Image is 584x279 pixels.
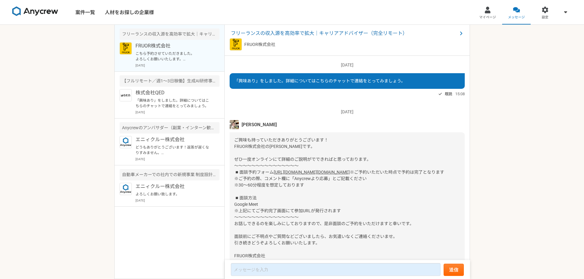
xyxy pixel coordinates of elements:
[455,91,465,97] span: 15:08
[120,183,132,195] img: logo_text_blue_01.png
[244,41,275,48] p: FRUOR株式会社
[445,90,452,98] span: 既読
[230,38,242,51] img: FRUOR%E3%83%AD%E3%82%B3%E3%82%99.png
[242,121,277,128] span: [PERSON_NAME]
[136,191,211,197] p: よろしくお願い致します。
[274,170,350,175] a: [URL][DOMAIN_NAME][DOMAIN_NAME]
[136,183,211,190] p: エニィクルー株式会社
[120,75,219,87] div: 【フルリモート／週1～3日稼働】生成AI研修事業 制作・運営アシスタント
[136,42,211,50] p: FRUOR株式会社
[120,28,219,40] div: フリーランスの収入源を高効率で拡大｜キャリアアドバイザー（完全リモート）
[136,51,211,62] p: こちら予約させていただきました。 よろしくお願いいたします。 [PERSON_NAME]
[136,198,219,203] p: [DATE]
[234,138,371,175] span: ご興味も持っていただきありがとうございます！ FRUOR株式会社の[PERSON_NAME]です。 ぜひ一度オンラインにて詳細のご説明がでできればと思っております。 〜〜〜〜〜〜〜〜〜〜〜〜〜〜...
[230,120,239,129] img: unnamed.jpg
[234,170,444,265] span: ※ご予約いただいた時点で予約は完了となります ※ご予約の際、コメント欄に「Anycrewより応募」とご記載ください ※30〜60分程度を想定しております ◾️面談方法 Google Meet ※...
[136,145,211,156] p: どうもありがとうございます！返答が遅くなりすみません。 本日16時からどうぞよろしくお願いいたします。
[230,109,465,115] p: [DATE]
[136,136,211,143] p: エニィクルー株式会社
[120,136,132,148] img: logo_text_blue_01.png
[136,89,211,96] p: 株式会社QED
[120,89,132,101] img: %E9%9B%BB%E5%AD%90%E5%8D%B0%E9%91%91.png
[234,78,405,83] span: 「興味あり」をしました。詳細についてはこちらのチャットで連絡をとってみましょう。
[12,6,58,16] img: 8DqYSo04kwAAAAASUVORK5CYII=
[508,15,525,20] span: メッセージ
[231,30,457,37] span: フリーランスの収入源を高効率で拡大｜キャリアアドバイザー（完全リモート）
[120,122,219,134] div: Anycrewのアンバサダー（副業・インターン歓迎）
[542,15,548,20] span: 設定
[136,157,219,161] p: [DATE]
[120,42,132,55] img: FRUOR%E3%83%AD%E3%82%B3%E3%82%99.png
[136,63,219,68] p: [DATE]
[136,98,211,109] p: 「興味あり」をしました。詳細についてはこちらのチャットで連絡をとってみましょう。
[120,169,219,180] div: 自動車メーカーでの社内での新規事業 制度設計・基盤づくり コンサルティング業務
[479,15,496,20] span: マイページ
[230,62,465,68] p: [DATE]
[136,110,219,115] p: [DATE]
[444,264,464,276] button: 送信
